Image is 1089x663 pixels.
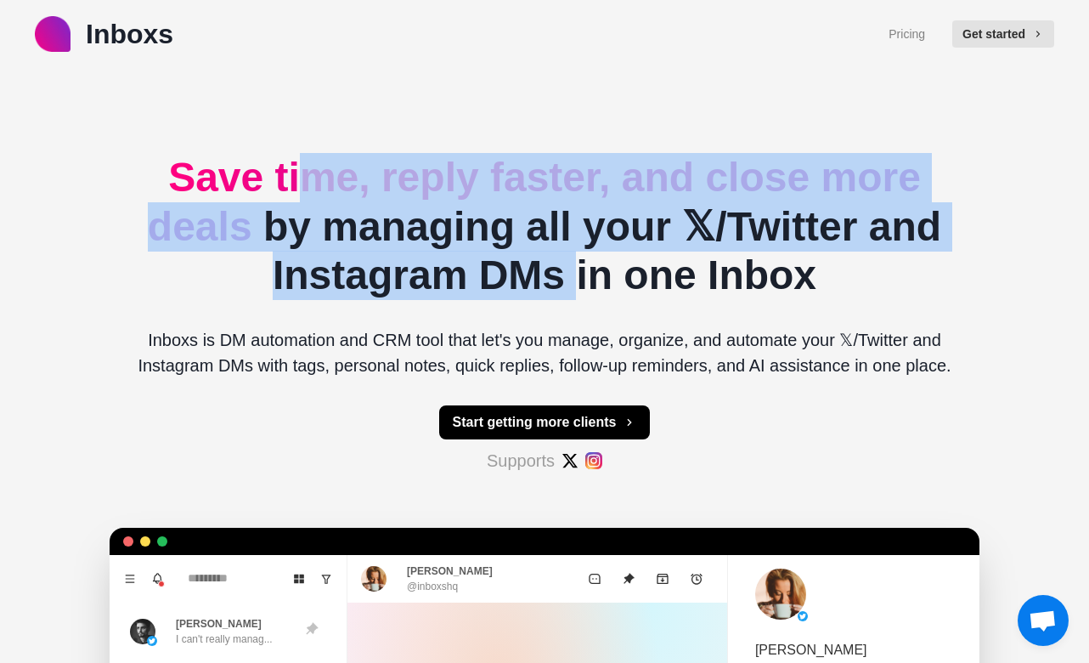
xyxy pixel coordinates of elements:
[439,405,651,439] button: Start getting more clients
[798,611,808,621] img: picture
[585,452,602,469] img: #
[578,562,612,596] button: Mark as unread
[561,452,578,469] img: #
[123,327,966,378] p: Inboxs is DM automation and CRM tool that let's you manage, organize, and automate your 𝕏/Twitter...
[612,562,646,596] button: Unpin
[487,448,555,473] p: Supports
[130,619,155,644] img: picture
[680,562,714,596] button: Add reminder
[116,565,144,592] button: Menu
[144,565,171,592] button: Notifications
[147,636,157,646] img: picture
[176,632,273,647] p: I can't really manag...
[148,155,921,249] span: Save time, reply faster, and close more deals
[176,616,262,632] p: [PERSON_NAME]
[407,564,493,579] p: [PERSON_NAME]
[407,579,458,594] p: @inboxshq
[755,640,867,660] p: [PERSON_NAME]
[35,16,71,52] img: logo
[889,25,925,43] a: Pricing
[952,20,1054,48] button: Get started
[755,569,806,620] img: picture
[35,14,173,54] a: logoInboxs
[1018,595,1069,646] div: Open chat
[361,566,387,592] img: picture
[86,14,173,54] p: Inboxs
[123,153,966,300] h2: by managing all your 𝕏/Twitter and Instagram DMs in one Inbox
[285,565,313,592] button: Board View
[313,565,340,592] button: Show unread conversations
[646,562,680,596] button: Archive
